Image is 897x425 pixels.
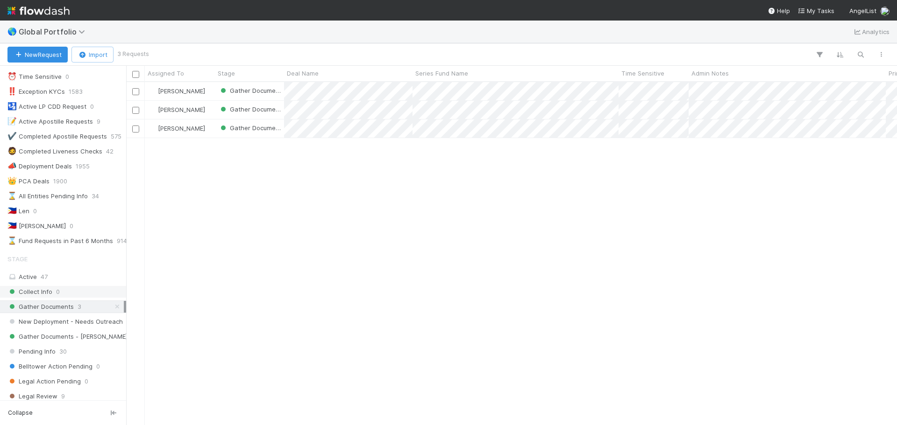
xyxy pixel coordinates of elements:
[7,146,102,157] div: Completed Liveness Checks
[111,131,121,142] span: 575
[41,273,48,280] span: 47
[287,69,319,78] span: Deal Name
[849,7,876,14] span: AngelList
[219,105,285,113] span: Gather Documents
[117,235,127,247] span: 914
[7,286,52,298] span: Collect Info
[69,86,83,98] span: 1583
[149,125,157,132] img: avatar_c584de82-e924-47af-9431-5c284c40472a.png
[33,205,37,217] span: 0
[149,87,157,95] img: avatar_c584de82-e924-47af-9431-5c284c40472a.png
[97,116,100,127] span: 9
[7,86,65,98] div: Exception KYCs
[7,72,17,80] span: ⏰
[7,131,107,142] div: Completed Apostille Requests
[71,47,114,63] button: Import
[149,106,157,113] img: avatar_5bf5c33b-3139-4939-a495-cbf9fc6ebf7e.png
[7,316,123,327] span: New Deployment - Needs Outreach
[90,101,94,112] span: 0
[7,116,93,127] div: Active Apostille Requests
[7,102,17,110] span: 🛂
[621,69,664,78] span: Time Sensitive
[132,125,139,132] input: Toggle Row Selected
[7,132,17,140] span: ✔️
[7,192,17,200] span: ⌛
[853,26,890,37] a: Analytics
[880,7,890,16] img: avatar_28c6a484-83f6-4d9b-aa3b-1410a709a33e.png
[218,69,235,78] span: Stage
[56,286,60,298] span: 0
[7,235,113,247] div: Fund Requests in Past 6 Months
[149,105,205,114] div: [PERSON_NAME]
[219,86,284,95] div: Gather Documents
[797,7,834,14] span: My Tasks
[158,87,205,95] span: [PERSON_NAME]
[132,88,139,95] input: Toggle Row Selected
[59,346,67,357] span: 30
[7,222,17,230] span: 🇵🇭
[7,87,17,95] span: ‼️
[7,250,28,268] span: Stage
[7,331,192,342] span: Gather Documents - [PERSON_NAME], and [PERSON_NAME]
[7,177,17,185] span: 👑
[219,123,284,132] div: Gather Documents
[7,162,17,170] span: 📣
[7,207,17,215] span: 🇵🇭
[7,47,68,63] button: NewRequest
[7,101,86,112] div: Active LP CDD Request
[19,27,90,36] span: Global Portfolio
[76,160,90,172] span: 1955
[158,125,205,132] span: [PERSON_NAME]
[219,105,284,114] div: Gather Documents
[7,205,29,217] div: Len
[691,69,729,78] span: Admin Notes
[158,106,205,113] span: [PERSON_NAME]
[8,409,33,417] span: Collapse
[415,69,468,78] span: Series Fund Name
[132,107,139,114] input: Toggle Row Selected
[219,124,285,132] span: Gather Documents
[7,376,81,387] span: Legal Action Pending
[7,237,17,244] span: ⌛
[7,28,17,35] span: 🌎
[7,220,66,232] div: [PERSON_NAME]
[219,87,285,94] span: Gather Documents
[797,6,834,15] a: My Tasks
[61,390,65,402] span: 9
[149,86,205,96] div: [PERSON_NAME]
[70,220,73,232] span: 0
[7,346,56,357] span: Pending Info
[7,301,74,313] span: Gather Documents
[149,124,205,133] div: [PERSON_NAME]
[7,190,88,202] div: All Entities Pending Info
[85,376,88,387] span: 0
[7,71,62,83] div: Time Sensitive
[7,361,93,372] span: Belltower Action Pending
[148,69,184,78] span: Assigned To
[7,3,70,19] img: logo-inverted-e16ddd16eac7371096b0.svg
[7,117,17,125] span: 📝
[768,6,790,15] div: Help
[106,146,114,157] span: 42
[7,271,124,283] div: Active
[92,190,99,202] span: 34
[53,175,67,187] span: 1900
[117,50,149,58] small: 3 Requests
[96,361,100,372] span: 0
[7,175,50,187] div: PCA Deals
[7,147,17,155] span: 🧔
[78,301,81,313] span: 3
[7,160,72,172] div: Deployment Deals
[7,390,57,402] span: Legal Review
[132,71,139,78] input: Toggle All Rows Selected
[65,71,69,83] span: 0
